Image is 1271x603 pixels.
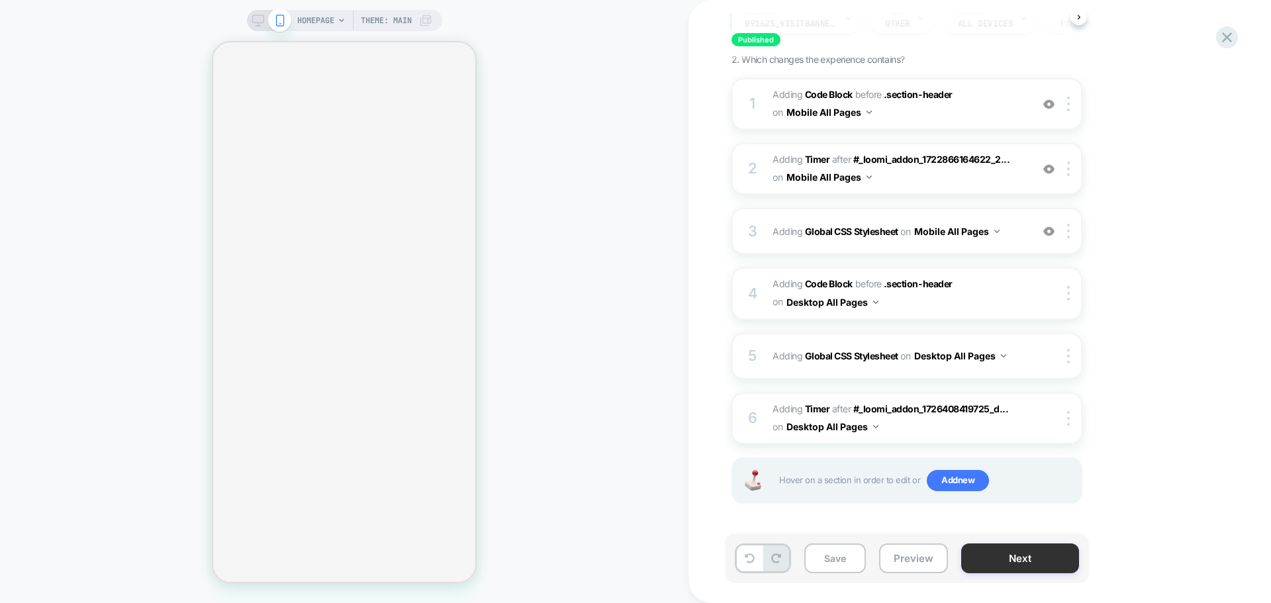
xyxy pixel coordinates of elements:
img: crossed eye [1043,226,1055,237]
span: Adding [773,346,1025,365]
img: Joystick [739,470,766,490]
span: HOMEPAGE [297,10,334,31]
button: Mobile All Pages [786,167,872,187]
span: on [773,418,782,435]
span: Adding [773,278,853,289]
img: close [1067,224,1070,238]
div: 2 [746,156,759,182]
span: OTHER [885,19,910,28]
img: down arrow [873,425,878,428]
img: down arrow [1001,354,1006,357]
span: BEFORE [855,278,882,289]
span: AFTER [832,154,851,165]
span: .section-header [884,89,953,100]
span: Adding [773,222,1025,241]
div: 3 [746,218,759,245]
div: 4 [746,281,759,307]
button: Desktop All Pages [914,346,1006,365]
div: 5 [746,343,759,369]
img: crossed eye [1043,99,1055,110]
div: 6 [746,405,759,432]
button: Desktop All Pages [786,417,878,436]
span: Adding [773,403,829,414]
img: close [1067,162,1070,176]
b: Code Block [805,278,853,289]
span: on [773,293,782,310]
span: Page Load [1060,19,1106,28]
span: Adding [773,89,853,100]
img: close [1067,97,1070,111]
span: 091625_VisitBanner_EVT15-MAKT [745,19,837,28]
span: on [773,169,782,185]
img: close [1067,286,1070,301]
button: Mobile All Pages [786,103,872,122]
span: Adding [773,154,829,165]
span: BEFORE [855,89,882,100]
img: down arrow [873,301,878,304]
b: Code Block [805,89,853,100]
b: Timer [805,403,830,414]
b: Global CSS Stylesheet [805,226,898,237]
span: on [773,104,782,120]
span: Hover on a section in order to edit or [779,470,1074,491]
div: 1 [746,91,759,117]
span: on [900,348,910,364]
button: Next [961,543,1079,573]
span: Published [731,33,780,46]
button: Mobile All Pages [914,222,1000,241]
img: down arrow [867,175,872,179]
button: Desktop All Pages [786,293,878,312]
button: Save [804,543,866,573]
button: Preview [879,543,948,573]
span: Add new [927,470,989,491]
img: close [1067,349,1070,363]
img: down arrow [994,230,1000,233]
b: Timer [805,154,830,165]
img: close [1067,411,1070,426]
span: AFTER [832,403,851,414]
img: down arrow [867,111,872,114]
span: #_loomi_addon_1726408419725_d... [853,403,1009,414]
img: crossed eye [1043,163,1055,175]
span: Theme: MAIN [361,10,412,31]
span: .section-header [884,278,953,289]
span: 2. Which changes the experience contains? [731,54,904,65]
span: ALL DEVICES [958,19,1013,28]
b: Global CSS Stylesheet [805,350,898,361]
span: #_loomi_addon_1722866164622_2... [853,154,1010,165]
span: on [900,223,910,240]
